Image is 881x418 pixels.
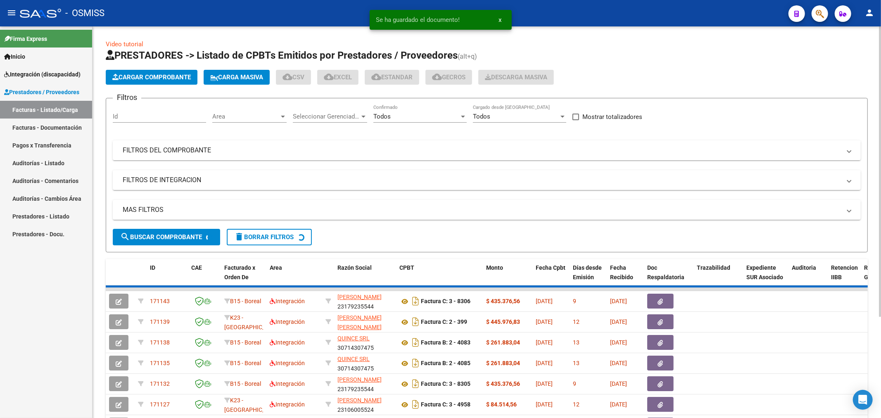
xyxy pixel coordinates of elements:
app-download-masive: Descarga masiva de comprobantes (adjuntos) [478,70,554,85]
span: Integración [270,360,305,366]
span: Carga Masiva [210,74,263,81]
i: Descargar documento [410,398,421,411]
i: Descargar documento [410,336,421,349]
span: [DATE] [536,339,553,346]
span: Días desde Emisión [573,264,602,280]
span: Integración [270,380,305,387]
datatable-header-cell: CPBT [396,259,483,295]
span: 171138 [150,339,170,346]
span: Area [270,264,282,271]
span: 171139 [150,318,170,325]
span: B15 - Boreal [230,339,261,346]
i: Descargar documento [410,294,421,308]
datatable-header-cell: Fecha Recibido [607,259,644,295]
span: B15 - Boreal [230,360,261,366]
datatable-header-cell: Area [266,259,322,295]
strong: $ 435.376,56 [486,380,520,387]
span: [DATE] [610,318,627,325]
span: 171143 [150,298,170,304]
span: Trazabilidad [697,264,730,271]
span: Cargar Comprobante [112,74,191,81]
span: Monto [486,264,503,271]
span: 12 [573,318,579,325]
button: Cargar Comprobante [106,70,197,85]
span: QUINCE SRL [337,335,370,342]
span: ID [150,264,155,271]
div: 30714307475 [337,354,393,372]
span: Se ha guardado el documento! [376,16,460,24]
mat-icon: cloud_download [324,72,334,82]
div: 23179235544 [337,292,393,310]
div: 20216115962 [337,313,393,330]
span: [DATE] [536,360,553,366]
span: x [499,16,502,24]
span: [PERSON_NAME] [337,397,382,404]
strong: $ 261.883,04 [486,360,520,366]
span: Fecha Cpbt [536,264,565,271]
strong: $ 261.883,04 [486,339,520,346]
span: Area [212,113,279,120]
span: [DATE] [536,401,553,408]
span: Gecros [432,74,465,81]
span: B15 - Boreal [230,380,261,387]
span: [DATE] [610,401,627,408]
span: [DATE] [610,380,627,387]
mat-icon: delete [234,232,244,242]
mat-panel-title: FILTROS DEL COMPROBANTE [123,146,841,155]
mat-panel-title: FILTROS DE INTEGRACION [123,176,841,185]
datatable-header-cell: CAE [188,259,221,295]
h3: Filtros [113,92,141,103]
span: [DATE] [610,339,627,346]
span: Integración [270,401,305,408]
mat-icon: cloud_download [432,72,442,82]
span: [PERSON_NAME] [337,294,382,300]
span: Integración [270,298,305,304]
div: Open Intercom Messenger [853,390,873,410]
span: [DATE] [536,318,553,325]
span: [DATE] [610,360,627,366]
span: Fecha Recibido [610,264,633,280]
span: Razón Social [337,264,372,271]
span: Estandar [371,74,413,81]
span: EXCEL [324,74,352,81]
datatable-header-cell: ID [147,259,188,295]
span: CPBT [399,264,414,271]
span: Todos [473,113,490,120]
datatable-header-cell: Trazabilidad [693,259,743,295]
span: Facturado x Orden De [224,264,255,280]
mat-expansion-panel-header: MAS FILTROS [113,200,861,220]
span: - OSMISS [65,4,104,22]
mat-icon: search [120,232,130,242]
button: CSV [276,70,311,85]
button: Borrar Filtros [227,229,312,245]
strong: Factura C: 3 - 4958 [421,401,470,408]
span: Descarga Masiva [485,74,547,81]
datatable-header-cell: Monto [483,259,532,295]
i: Descargar documento [410,315,421,328]
strong: Factura C: 2 - 399 [421,319,467,325]
span: Firma Express [4,34,47,43]
span: 171127 [150,401,170,408]
span: Doc Respaldatoria [647,264,684,280]
span: [PERSON_NAME] [337,376,382,383]
span: Todos [373,113,391,120]
strong: $ 435.376,56 [486,298,520,304]
span: Prestadores / Proveedores [4,88,79,97]
button: Descarga Masiva [478,70,554,85]
i: Descargar documento [410,356,421,370]
span: Buscar Comprobante [120,233,202,241]
span: CAE [191,264,202,271]
div: 30714307475 [337,334,393,351]
button: EXCEL [317,70,359,85]
span: Inicio [4,52,25,61]
datatable-header-cell: Días desde Emisión [570,259,607,295]
span: PRESTADORES -> Listado de CPBTs Emitidos por Prestadores / Proveedores [106,50,458,61]
button: x [492,12,508,27]
mat-expansion-panel-header: FILTROS DEL COMPROBANTE [113,140,861,160]
a: Video tutorial [106,40,143,48]
span: 12 [573,401,579,408]
span: CSV [283,74,304,81]
span: Integración [270,339,305,346]
span: 13 [573,339,579,346]
mat-panel-title: MAS FILTROS [123,205,841,214]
